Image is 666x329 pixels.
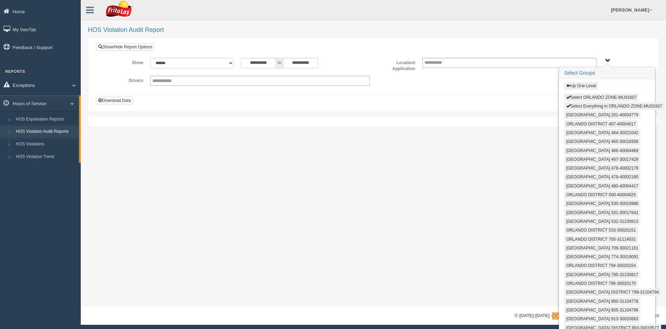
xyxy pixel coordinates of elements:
button: [GEOGRAPHIC_DATA] 478-40002179 [564,164,641,172]
div: © [DATE]-[DATE] - ™ [515,312,659,320]
button: Download Data [96,97,133,104]
button: [GEOGRAPHIC_DATA] 774-30019091 [564,253,641,261]
button: [GEOGRAPHIC_DATA] 464-30021042 [564,129,641,137]
h3: Select Groups [559,68,655,79]
button: [GEOGRAPHIC_DATA] 530-30019986 [564,200,641,207]
a: HOS Explanation Reports [13,113,79,126]
button: [GEOGRAPHIC_DATA] 813-30020663 [564,315,641,323]
button: [GEOGRAPHIC_DATA] 795-31230817 [564,271,641,279]
button: [GEOGRAPHIC_DATA] 479-40002180 [564,173,641,181]
button: Up One Level [564,82,598,90]
button: ORLANDO DISTRICT 796-30020170 [564,280,638,287]
button: [GEOGRAPHIC_DATA] 201-40004779 [564,111,641,119]
a: Show/Hide Report Options [96,43,154,51]
a: HOS Violation Trend [13,151,79,163]
img: Gridline [552,313,592,320]
button: ORLANDO DISTRICT 705-31114031 [564,235,638,243]
button: [GEOGRAPHIC_DATA] 532-31230813 [564,218,641,225]
button: [GEOGRAPHIC_DATA] 465-30018358 [564,138,641,145]
label: Drivers [101,76,147,84]
button: ORLANDO DISTRICT 794-30020154 [564,262,638,269]
label: Location/ Application [373,58,418,72]
button: ORLANDO DISTRICT 500-40004625 [564,191,638,199]
a: HOS Violations [13,138,79,151]
button: [GEOGRAPHIC_DATA] DISTRICT 799-31104794 [564,288,661,296]
button: [GEOGRAPHIC_DATA] 531-30017641 [564,209,641,217]
button: ORLANDO DISTRICT 407-40004617 [564,120,638,128]
button: [GEOGRAPHIC_DATA] 805-31104796 [564,306,641,314]
label: Show [101,58,147,66]
a: HOS Violation Audit Reports [13,125,79,138]
button: Select ORLANDO ZONE-MU01607 [564,94,639,101]
button: [GEOGRAPHIC_DATA] 480-40004417 [564,182,641,190]
button: [GEOGRAPHIC_DATA] 800-31104778 [564,297,641,305]
button: [GEOGRAPHIC_DATA] 709-30021161 [564,244,641,252]
h2: HOS Violation Audit Report [88,27,659,34]
button: ORLANDO DISTRICT 533-30020151 [564,226,638,234]
button: Select Everything in ORLANDO ZONE-MU01607 [564,102,664,110]
button: [GEOGRAPHIC_DATA] 467-30017429 [564,156,641,163]
span: to [276,58,283,68]
button: [GEOGRAPHIC_DATA] 466-40004469 [564,147,641,155]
